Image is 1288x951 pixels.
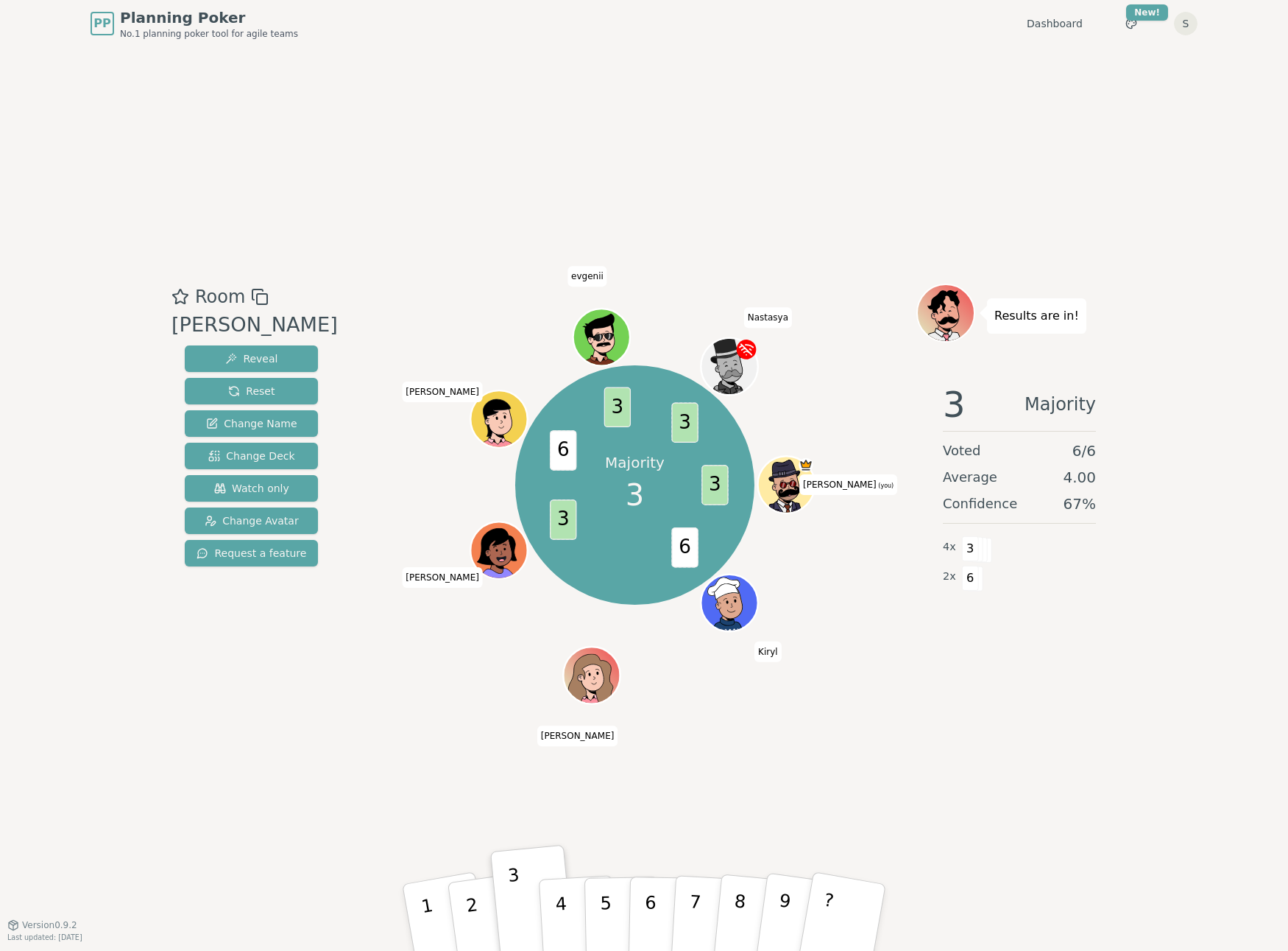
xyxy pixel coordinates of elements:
button: Reveal [185,345,318,372]
span: Click to change your name [567,267,607,287]
span: 3 [943,387,966,422]
span: Change Deck [208,449,294,463]
button: Reset [185,378,318,404]
span: 3 [701,465,728,505]
span: Room [195,284,245,310]
button: New! [1118,10,1144,37]
span: Click to change your name [402,567,483,588]
span: Last updated: [DATE] [7,933,82,941]
button: Watch only [185,475,318,502]
span: 67 % [1064,494,1096,514]
span: Click to change your name [744,308,792,329]
span: Sergey N is the host [799,458,813,472]
button: S [1174,12,1197,35]
span: Majority [1025,387,1096,422]
span: Click to change your name [754,642,782,662]
span: 3 [671,402,698,443]
span: Voted [943,441,981,461]
span: 6 [550,430,576,471]
span: 3 [962,536,979,561]
span: Planning Poker [120,7,298,28]
span: Click to change your name [799,474,897,495]
span: Average [943,467,997,488]
span: 4.00 [1063,467,1096,488]
div: [PERSON_NAME] [171,310,338,340]
div: New! [1126,4,1168,21]
span: 6 [962,566,979,591]
span: Change Name [206,416,297,431]
span: 3 [604,387,630,427]
a: PPPlanning PokerNo.1 planning poker tool for agile teams [91,7,298,40]
span: (you) [877,482,894,489]
span: Version 0.9.2 [22,919,77,931]
span: Watch only [214,481,289,496]
button: Change Deck [185,443,318,469]
button: Request a feature [185,540,318,566]
span: Change Avatar [205,513,299,528]
span: No.1 planning poker tool for agile teams [120,28,298,40]
a: Dashboard [1027,16,1083,31]
span: 2 x [943,569,956,585]
p: Results are in! [994,306,1079,326]
span: Reset [228,384,275,399]
p: 3 [507,865,526,945]
p: Majority [605,452,665,473]
span: Click to change your name [537,726,618,747]
span: PP [93,15,110,32]
button: Change Avatar [185,508,318,534]
span: 4 x [943,539,956,555]
span: Click to change your name [402,382,483,403]
button: Click to change your avatar [759,458,813,512]
span: 6 [671,527,698,568]
button: Add as favourite [171,284,189,310]
button: Version0.9.2 [7,919,77,931]
button: Change Name [185,410,318,437]
span: 3 [626,473,644,517]
span: 6 / 6 [1072,441,1096,461]
span: 3 [550,499,576,540]
span: Request a feature [197,546,306,561]
span: Confidence [943,494,1017,514]
span: Reveal [225,351,277,366]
